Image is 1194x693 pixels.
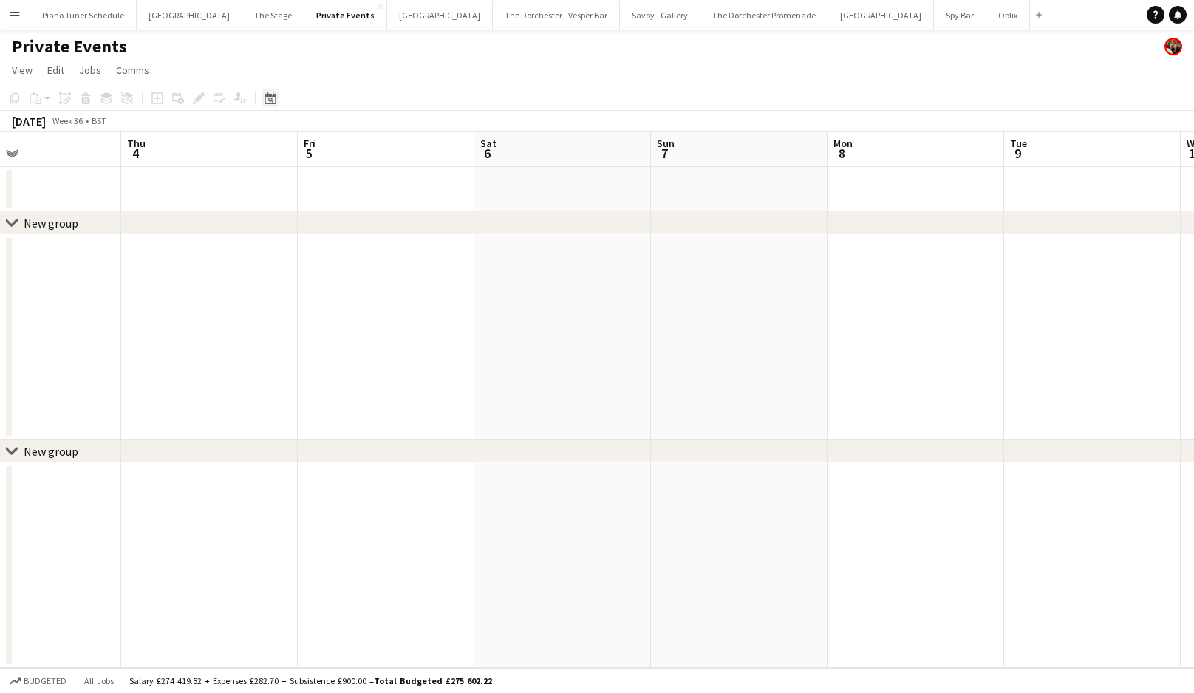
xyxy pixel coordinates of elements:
span: 7 [655,145,675,162]
span: Total Budgeted £275 602.22 [374,675,492,686]
span: Comms [116,64,149,77]
button: Piano Tuner Schedule [30,1,137,30]
span: Sun [657,137,675,150]
span: All jobs [81,675,117,686]
button: Budgeted [7,673,69,689]
div: Salary £274 419.52 + Expenses £282.70 + Subsistence £900.00 = [129,675,492,686]
span: Edit [47,64,64,77]
span: Tue [1010,137,1027,150]
span: Mon [833,137,853,150]
button: [GEOGRAPHIC_DATA] [137,1,242,30]
button: The Dorchester - Vesper Bar [493,1,620,30]
button: Spy Bar [934,1,986,30]
span: Week 36 [49,115,86,126]
span: 5 [301,145,315,162]
button: Private Events [304,1,387,30]
button: The Stage [242,1,304,30]
button: [GEOGRAPHIC_DATA] [828,1,934,30]
span: Thu [127,137,146,150]
span: Jobs [79,64,101,77]
h1: Private Events [12,35,127,58]
div: New group [24,216,78,231]
button: [GEOGRAPHIC_DATA] [387,1,493,30]
a: Jobs [73,61,107,80]
a: Comms [110,61,155,80]
div: [DATE] [12,114,46,129]
span: 8 [831,145,853,162]
span: 9 [1008,145,1027,162]
span: Fri [304,137,315,150]
button: Oblix [986,1,1030,30]
div: New group [24,444,78,459]
div: BST [92,115,106,126]
span: 6 [478,145,497,162]
app-user-avatar: Rosie Skuse [1164,38,1182,55]
span: Sat [480,137,497,150]
a: Edit [41,61,70,80]
button: The Dorchester Promenade [700,1,828,30]
a: View [6,61,38,80]
button: Savoy - Gallery [620,1,700,30]
span: 4 [125,145,146,162]
span: Budgeted [24,676,66,686]
span: View [12,64,33,77]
